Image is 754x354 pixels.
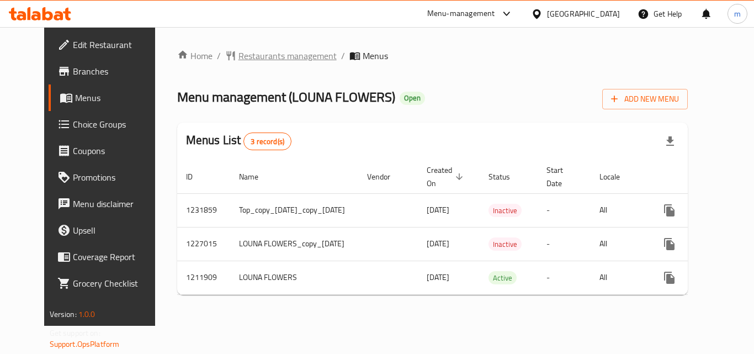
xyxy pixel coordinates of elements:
span: Version: [50,307,77,321]
span: Coupons [73,144,161,157]
span: [DATE] [427,270,449,284]
a: Promotions [49,164,170,191]
span: Upsell [73,224,161,237]
div: Inactive [488,237,522,251]
a: Support.OpsPlatform [50,337,120,351]
a: Coverage Report [49,244,170,270]
span: Add New Menu [611,92,679,106]
a: Restaurants management [225,49,337,62]
button: more [656,231,683,257]
td: LOUNA FLOWERS_copy_[DATE] [230,227,358,261]
span: Active [488,272,517,284]
div: Active [488,271,517,284]
li: / [217,49,221,62]
span: Edit Restaurant [73,38,161,51]
td: - [538,261,591,294]
span: ID [186,170,207,183]
a: Branches [49,58,170,84]
td: - [538,227,591,261]
button: more [656,265,683,291]
td: All [591,193,647,227]
td: LOUNA FLOWERS [230,261,358,294]
td: All [591,227,647,261]
span: Get support on: [50,326,100,340]
td: - [538,193,591,227]
td: All [591,261,647,294]
div: Export file [657,128,683,155]
button: more [656,197,683,224]
h2: Menus List [186,132,291,150]
td: 1227015 [177,227,230,261]
span: Menus [363,49,388,62]
a: Choice Groups [49,111,170,138]
a: Edit Restaurant [49,31,170,58]
button: Add New Menu [602,89,688,109]
button: Change Status [683,197,709,224]
span: Menus [75,91,161,104]
span: m [734,8,741,20]
a: Upsell [49,217,170,244]
td: Top_copy_[DATE]_copy_[DATE] [230,193,358,227]
span: Created On [427,163,466,190]
a: Coupons [49,138,170,164]
span: 3 record(s) [244,136,291,147]
span: Start Date [546,163,577,190]
span: Open [400,93,425,103]
span: Name [239,170,273,183]
span: Choice Groups [73,118,161,131]
span: Grocery Checklist [73,277,161,290]
td: 1231859 [177,193,230,227]
nav: breadcrumb [177,49,688,62]
span: Menu disclaimer [73,197,161,210]
span: Locale [599,170,634,183]
span: Promotions [73,171,161,184]
button: Change Status [683,231,709,257]
div: Menu-management [427,7,495,20]
span: Vendor [367,170,405,183]
span: Inactive [488,238,522,251]
div: Open [400,92,425,105]
span: [DATE] [427,236,449,251]
span: Inactive [488,204,522,217]
button: Change Status [683,265,709,291]
a: Menu disclaimer [49,191,170,217]
span: Coverage Report [73,250,161,263]
div: Total records count [243,133,291,150]
a: Menus [49,84,170,111]
a: Grocery Checklist [49,270,170,297]
li: / [341,49,345,62]
span: [DATE] [427,203,449,217]
a: Home [177,49,213,62]
td: 1211909 [177,261,230,294]
span: Menu management ( LOUNA FLOWERS ) [177,84,395,109]
span: Restaurants management [238,49,337,62]
span: 1.0.0 [78,307,95,321]
div: [GEOGRAPHIC_DATA] [547,8,620,20]
span: Branches [73,65,161,78]
span: Status [488,170,524,183]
